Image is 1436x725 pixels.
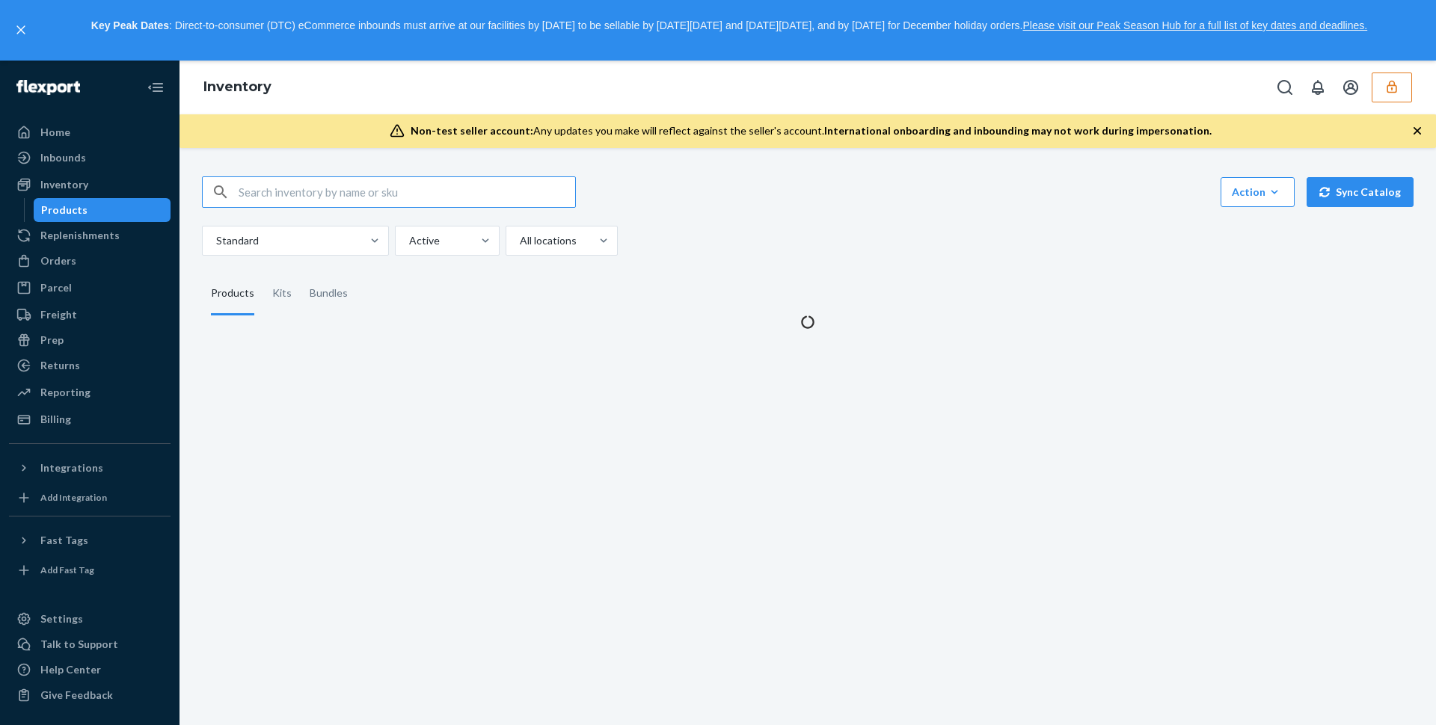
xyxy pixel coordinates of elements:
[40,177,88,192] div: Inventory
[40,280,72,295] div: Parcel
[9,120,171,144] a: Home
[411,123,1212,138] div: Any updates you make will reflect against the seller's account.
[40,412,71,427] div: Billing
[408,233,409,248] input: Active
[40,333,64,348] div: Prep
[40,125,70,140] div: Home
[1232,185,1283,200] div: Action
[9,223,171,247] a: Replenishments
[9,683,171,707] button: Give Feedback
[41,203,88,217] div: Products
[9,303,171,327] a: Freight
[824,124,1212,137] span: International onboarding and inbounding may not work during impersonation.
[1221,177,1295,207] button: Action
[91,19,169,31] strong: Key Peak Dates
[191,66,283,109] ol: breadcrumbs
[16,80,80,95] img: Flexport logo
[310,274,348,315] div: Bundles
[272,274,292,315] div: Kits
[40,228,120,243] div: Replenishments
[40,460,103,475] div: Integrations
[9,328,171,352] a: Prep
[40,637,118,652] div: Talk to Support
[9,558,171,582] a: Add Fast Tag
[40,307,77,322] div: Freight
[13,22,28,37] button: close,
[40,564,94,576] div: Add Fast Tag
[9,456,171,480] button: Integrations
[1022,19,1367,31] a: Please visit our Peak Season Hub for a full list of key dates and deadlines.
[211,274,254,315] div: Products
[40,491,107,504] div: Add Integration
[1270,72,1300,102] button: Open Search Box
[9,173,171,197] a: Inventory
[9,486,171,510] a: Add Integration
[40,358,80,373] div: Returns
[9,354,171,377] a: Returns
[34,198,171,222] a: Products
[141,72,171,102] button: Close Navigation
[9,607,171,631] a: Settings
[518,233,520,248] input: All locations
[1307,177,1414,207] button: Sync Catalog
[9,658,171,682] a: Help Center
[215,233,216,248] input: Standard
[40,150,86,165] div: Inbounds
[239,177,575,207] input: Search inventory by name or sku
[9,528,171,552] button: Fast Tags
[9,407,171,431] a: Billing
[9,632,171,656] button: Talk to Support
[40,662,101,677] div: Help Center
[9,276,171,300] a: Parcel
[40,688,113,703] div: Give Feedback
[36,13,1423,39] p: : Direct-to-consumer (DTC) eCommerce inbounds must arrive at our facilities by [DATE] to be sella...
[411,124,533,137] span: Non-test seller account:
[203,78,271,95] a: Inventory
[40,253,76,268] div: Orders
[40,533,88,548] div: Fast Tags
[9,146,171,170] a: Inbounds
[40,385,90,400] div: Reporting
[35,10,66,24] span: Chat
[9,249,171,273] a: Orders
[1336,72,1366,102] button: Open account menu
[40,611,83,626] div: Settings
[9,380,171,404] a: Reporting
[1303,72,1333,102] button: Open notifications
